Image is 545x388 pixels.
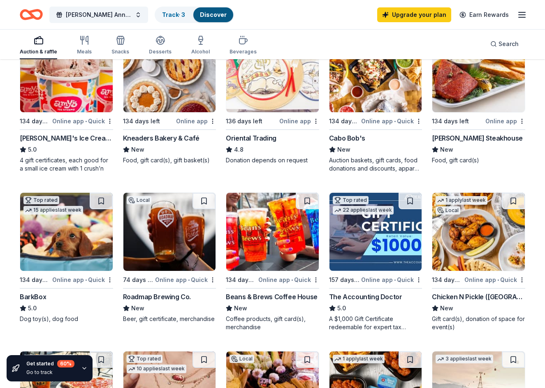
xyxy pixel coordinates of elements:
[432,133,522,143] div: [PERSON_NAME] Steakhouse
[337,303,346,313] span: 5.0
[123,116,160,126] div: 134 days left
[123,156,216,164] div: Food, gift card(s), gift basket(s)
[123,34,216,164] a: Image for Kneaders Bakery & Café1 applylast week134 days leftOnline appKneaders Bakery & CaféNewF...
[329,192,422,331] a: Image for The Accounting DoctorTop rated22 applieslast week157 days leftOnline app•QuickThe Accou...
[226,34,319,112] img: Image for Oriental Trading
[20,116,51,126] div: 134 days left
[455,7,514,22] a: Earn Rewards
[155,7,234,23] button: Track· 3Discover
[85,118,87,125] span: •
[85,277,87,283] span: •
[432,193,525,271] img: Image for Chicken N Pickle (San Antonio)
[394,277,396,283] span: •
[432,156,525,164] div: Food, gift card(s)
[111,32,129,59] button: Snacks
[226,193,319,271] img: Image for Beans & Brews Coffee House
[20,292,46,302] div: BarkBox
[77,32,92,59] button: Meals
[333,206,394,215] div: 22 applies last week
[333,196,369,204] div: Top rated
[485,116,525,126] div: Online app
[432,34,525,112] img: Image for Perry's Steakhouse
[28,145,37,155] span: 5.0
[162,11,185,18] a: Track· 3
[329,133,365,143] div: Cabo Bob's
[123,34,216,112] img: Image for Kneaders Bakery & Café
[52,116,113,126] div: Online app Quick
[432,192,525,331] a: Image for Chicken N Pickle (San Antonio)1 applylast weekLocal134 days leftOnline app•QuickChicken...
[230,48,257,55] div: Beverages
[20,48,57,55] div: Auction & raffle
[20,315,113,323] div: Dog toy(s), dog food
[123,292,191,302] div: Roadmap Brewing Co.
[258,275,319,285] div: Online app Quick
[432,116,469,126] div: 134 days left
[440,303,453,313] span: New
[26,360,74,367] div: Get started
[20,32,57,59] button: Auction & raffle
[131,145,144,155] span: New
[20,275,51,285] div: 134 days left
[432,315,525,331] div: Gift card(s), donation of space for event(s)
[123,275,154,285] div: 74 days left
[234,303,247,313] span: New
[77,48,92,55] div: Meals
[127,355,162,363] div: Top rated
[329,116,360,126] div: 134 days left
[436,355,493,363] div: 3 applies last week
[361,275,422,285] div: Online app Quick
[191,48,210,55] div: Alcohol
[499,39,519,49] span: Search
[52,275,113,285] div: Online app Quick
[20,193,113,271] img: Image for BarkBox
[23,206,83,215] div: 15 applies last week
[57,360,74,367] div: 60 %
[123,315,216,323] div: Beer, gift certificate, merchandise
[20,133,113,143] div: [PERSON_NAME]'s Ice Creams
[188,277,190,283] span: •
[329,156,422,173] div: Auction baskets, gift cards, food donations and discounts, apparel and promotional items
[329,292,402,302] div: The Accounting Doctor
[361,116,422,126] div: Online app Quick
[20,192,113,323] a: Image for BarkBoxTop rated15 applieslast week134 days leftOnline app•QuickBarkBox5.0Dog toy(s), d...
[279,116,319,126] div: Online app
[28,303,37,313] span: 5.0
[484,36,525,52] button: Search
[127,196,151,204] div: Local
[432,275,463,285] div: 134 days left
[226,156,319,164] div: Donation depends on request
[394,118,396,125] span: •
[436,196,487,205] div: 1 apply last week
[226,315,319,331] div: Coffee products, gift card(s), merchandise
[226,133,276,143] div: Oriental Trading
[131,303,144,313] span: New
[464,275,525,285] div: Online app Quick
[436,206,460,215] div: Local
[432,34,525,164] a: Image for Perry's Steakhouse2 applieslast week134 days leftOnline app[PERSON_NAME] SteakhouseNewF...
[329,34,422,173] a: Image for Cabo Bob'sLocal134 days leftOnline app•QuickCabo Bob'sNewAuction baskets, gift cards, f...
[226,192,319,331] a: Image for Beans & Brews Coffee House134 days leftOnline app•QuickBeans & Brews Coffee HouseNewCof...
[226,116,262,126] div: 136 days left
[127,365,186,373] div: 10 applies last week
[329,315,422,331] div: A $1,000 Gift Certificate redeemable for expert tax preparation or tax resolution services—recipi...
[337,145,350,155] span: New
[20,34,113,173] a: Image for Amy's Ice CreamsTop ratedLocal134 days leftOnline app•Quick[PERSON_NAME]'s Ice Creams5....
[20,156,113,173] div: 4 gift certificates, each good for a small ice cream with 1 crush’n
[333,355,385,363] div: 1 apply last week
[49,7,148,23] button: [PERSON_NAME] Annual Spaghetti Dinner and Silent Auction
[329,275,360,285] div: 157 days left
[329,34,422,112] img: Image for Cabo Bob's
[155,275,216,285] div: Online app Quick
[20,34,113,112] img: Image for Amy's Ice Creams
[200,11,227,18] a: Discover
[226,34,319,164] a: Image for Oriental TradingTop rated17 applieslast week136 days leftOnline appOriental Trading4.8D...
[230,355,254,363] div: Local
[20,5,43,24] a: Home
[329,193,422,271] img: Image for The Accounting Doctor
[149,48,172,55] div: Desserts
[432,292,525,302] div: Chicken N Pickle ([GEOGRAPHIC_DATA])
[111,48,129,55] div: Snacks
[440,145,453,155] span: New
[176,116,216,126] div: Online app
[226,275,257,285] div: 134 days left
